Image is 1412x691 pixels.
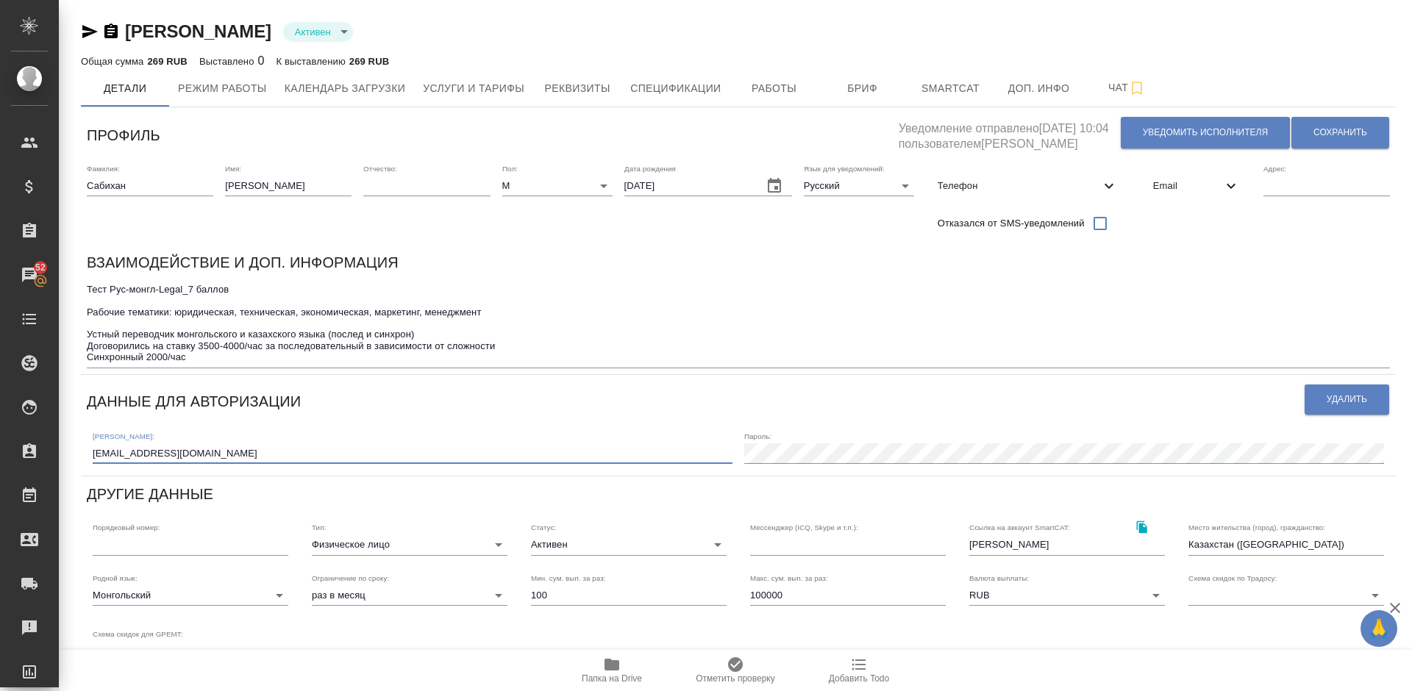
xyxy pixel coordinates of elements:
div: раз в месяц [312,585,507,606]
p: 269 RUB [349,56,389,67]
span: Отметить проверку [696,673,774,684]
span: Smartcat [916,79,986,98]
div: Русский [804,176,914,196]
h6: Взаимодействие и доп. информация [87,251,399,274]
p: Выставлено [199,56,258,67]
button: Сохранить [1291,117,1389,148]
span: Email [1153,179,1222,193]
label: Тип: [312,524,326,531]
button: Скопировать ссылку [1127,512,1157,542]
textarea: Тест Рус-монгл-Legal_7 баллов Рабочие тематики: юридическая, техническая, экономическая, маркетин... [87,284,1390,363]
span: Телефон [938,179,1100,193]
h5: Уведомление отправлено [DATE] 10:04 пользователем [PERSON_NAME] [899,113,1120,152]
label: Имя: [225,165,241,172]
p: Общая сумма [81,56,147,67]
div: Email [1141,170,1252,202]
label: [PERSON_NAME]: [93,432,154,440]
label: Фамилия: [87,165,120,172]
span: Добавить Todo [829,673,889,684]
label: Адрес: [1263,165,1286,172]
label: Родной язык: [93,574,138,581]
button: Удалить [1305,384,1389,415]
label: Валюта выплаты: [969,574,1029,581]
span: Сохранить [1313,126,1367,139]
span: Бриф [827,79,898,98]
div: Телефон [926,170,1130,202]
span: Удалить [1327,393,1367,406]
label: Язык для уведомлений: [804,165,885,172]
span: 🙏 [1366,613,1391,644]
div: М [502,176,613,196]
button: Скопировать ссылку [102,23,120,40]
p: 269 RUB [147,56,187,67]
h6: Данные для авторизации [87,390,301,413]
span: Календарь загрузки [285,79,406,98]
span: Отказался от SMS-уведомлений [938,216,1085,231]
label: Пол: [502,165,518,172]
span: 52 [26,260,54,275]
a: [PERSON_NAME] [125,21,271,41]
button: Скопировать ссылку для ЯМессенджера [81,23,99,40]
div: 0 [199,52,265,70]
h6: Другие данные [87,482,213,506]
button: Активен [290,26,335,38]
label: Дата рождения [624,165,676,172]
div: Активен [283,22,353,42]
span: Уведомить исполнителя [1143,126,1268,139]
span: Реквизиты [542,79,613,98]
button: Отметить проверку [674,650,797,691]
label: Схема скидок по Традосу: [1188,574,1277,581]
span: Папка на Drive [582,673,642,684]
div: RUB [969,585,1165,606]
button: Добавить Todo [797,650,921,691]
div: Монгольский [93,585,288,606]
span: Детали [90,79,160,98]
label: Макс. сум. вып. за раз: [750,574,828,581]
label: Мин. сум. вып. за раз: [531,574,606,581]
span: Чат [1092,79,1163,97]
button: Папка на Drive [550,650,674,691]
label: Мессенджер (ICQ, Skype и т.п.): [750,524,858,531]
button: 🙏 [1361,610,1397,647]
label: Ограничение по сроку: [312,574,389,581]
label: Порядковый номер: [93,524,160,531]
span: Доп. инфо [1004,79,1074,98]
button: Уведомить исполнителя [1121,117,1290,148]
label: Отчество: [363,165,397,172]
div: Физическое лицо [312,534,507,555]
span: Режим работы [178,79,267,98]
label: Статус: [531,524,556,531]
label: Место жительства (город), гражданство: [1188,524,1325,531]
span: Работы [739,79,810,98]
span: Услуги и тарифы [423,79,524,98]
label: Схема скидок для GPEMT: [93,631,183,638]
span: Спецификации [630,79,721,98]
a: 52 [4,257,55,293]
label: Ссылка на аккаунт SmartCAT: [969,524,1070,531]
h6: Профиль [87,123,160,147]
label: Пароль: [744,432,771,440]
p: К выставлению [277,56,349,67]
svg: Подписаться [1128,79,1146,97]
div: Активен [531,534,727,555]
